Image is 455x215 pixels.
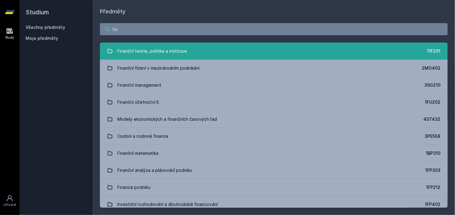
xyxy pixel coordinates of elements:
[100,128,448,145] a: Osobní a rodinné finance 3PE568
[26,25,65,30] a: Všechny předměty
[100,111,448,128] a: Modely ekonomických a finančních časových řad 4ST432
[118,198,218,210] div: Investiční rozhodování a dlouhodobé financování
[425,167,440,173] div: 1FP303
[100,196,448,213] a: Investiční rozhodování a dlouhodobé financování 1FP402
[100,162,448,179] a: Finanční analýza a plánování podniku 1FP303
[26,35,58,41] span: Moje předměty
[100,23,448,35] input: Název nebo ident předmětu…
[100,94,448,111] a: Finanční účetnictví II. 1FU202
[425,201,440,207] div: 1FP402
[424,82,440,88] div: 3SG210
[100,7,448,16] h1: Předměty
[423,116,440,122] div: 4ST432
[118,181,151,193] div: Finance podniku
[118,164,192,176] div: Finanční analýza a plánování podniku
[100,145,448,162] a: Finanční matematika 1BP310
[1,192,18,210] a: Uživatel
[100,77,448,94] a: Finanční management 3SG210
[425,99,440,105] div: 1FU202
[426,184,440,190] div: 1FP212
[118,79,162,91] div: Finanční management
[118,147,159,159] div: Finanční matematika
[100,179,448,196] a: Finance podniku 1FP212
[118,130,169,142] div: Osobní a rodinné finance
[426,150,440,156] div: 1BP310
[1,24,18,43] a: Study
[425,133,440,139] div: 3PE568
[118,45,187,57] div: Finanční teorie, politika a instituce
[5,35,14,40] div: Study
[3,203,16,207] div: Uživatel
[427,48,440,54] div: 11F201
[100,43,448,60] a: Finanční teorie, politika a instituce 11F201
[118,113,217,125] div: Modely ekonomických a finančních časových řad
[118,96,160,108] div: Finanční účetnictví II.
[100,60,448,77] a: Finanční řízení v mezinárodním podnikání 2MO402
[422,65,440,71] div: 2MO402
[118,62,200,74] div: Finanční řízení v mezinárodním podnikání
